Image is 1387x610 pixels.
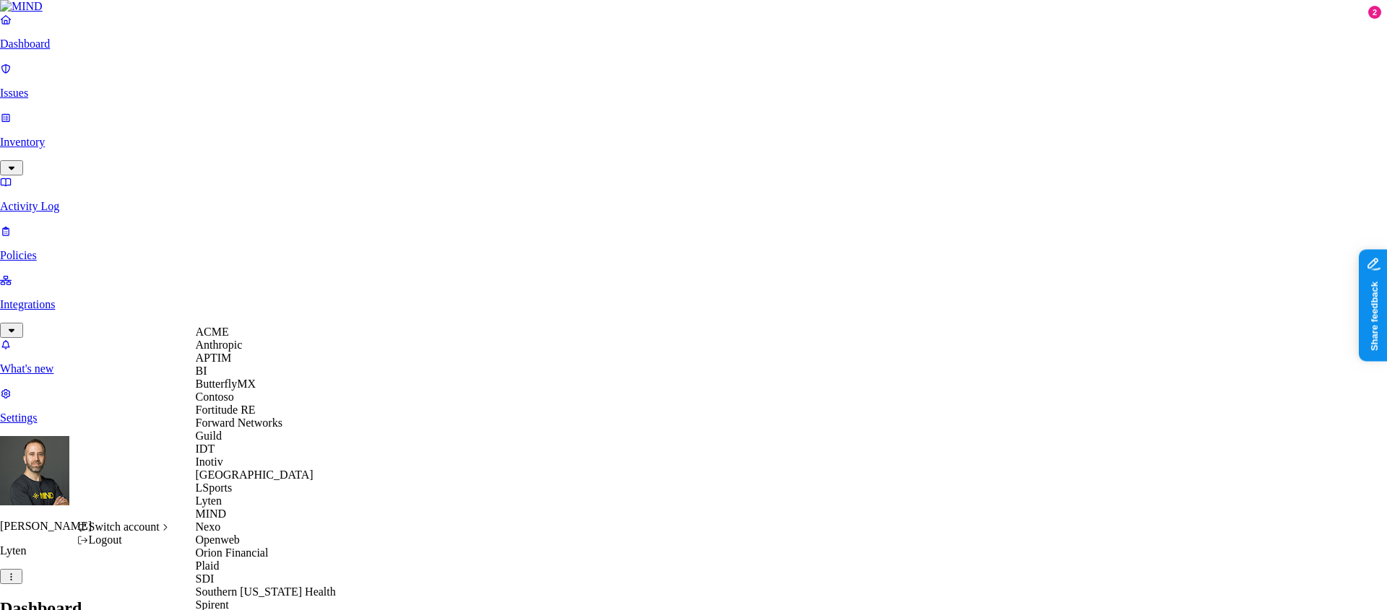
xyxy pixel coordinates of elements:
span: ACME [196,326,229,338]
span: [GEOGRAPHIC_DATA] [196,469,314,481]
span: Nexo [196,520,221,533]
span: LSports [196,482,233,494]
span: Contoso [196,391,234,403]
span: Guild [196,430,222,442]
span: Orion Financial [196,546,269,559]
span: Anthropic [196,339,243,351]
span: Forward Networks [196,417,282,429]
span: Plaid [196,559,220,572]
span: SDI [196,572,215,585]
span: IDT [196,443,215,455]
div: Logout [77,533,171,546]
span: BI [196,365,207,377]
span: Switch account [89,520,160,533]
span: Openweb [196,533,240,546]
span: Inotiv [196,456,223,468]
span: Lyten [196,494,222,507]
span: ButterflyMX [196,378,256,390]
span: Southern [US_STATE] Health [196,585,336,598]
span: Fortitude RE [196,404,256,416]
span: APTIM [196,352,232,364]
span: MIND [196,507,227,520]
